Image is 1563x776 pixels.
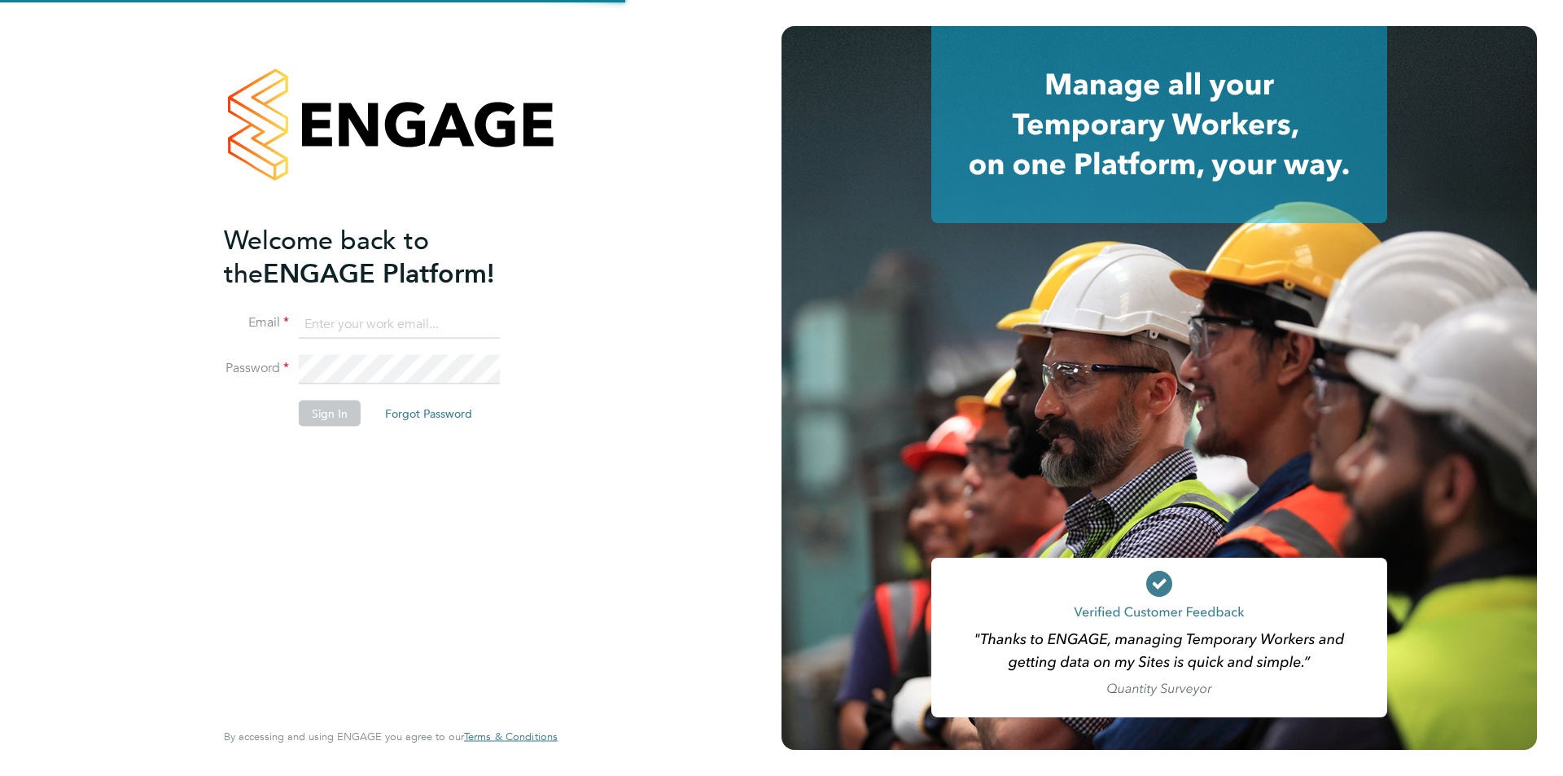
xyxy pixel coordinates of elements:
button: Sign In [299,401,361,427]
label: Email [224,314,289,331]
label: Password [224,360,289,377]
a: Terms & Conditions [464,730,558,743]
span: Welcome back to the [224,224,429,289]
span: By accessing and using ENGAGE you agree to our [224,730,558,743]
span: Terms & Conditions [464,730,558,743]
input: Enter your work email... [299,309,500,339]
h2: ENGAGE Platform! [224,223,541,290]
button: Forgot Password [372,401,485,427]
